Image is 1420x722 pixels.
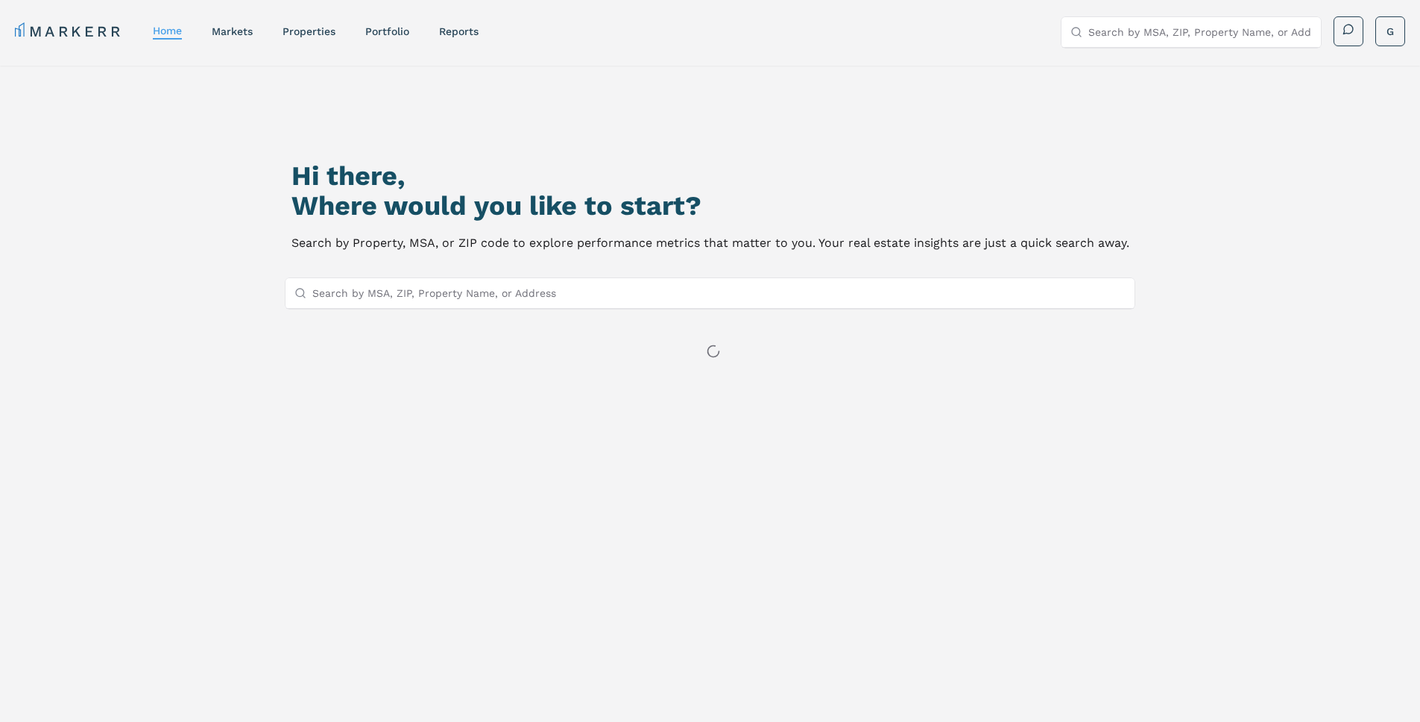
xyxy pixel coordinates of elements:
a: properties [283,25,335,37]
a: markets [212,25,253,37]
input: Search by MSA, ZIP, Property Name, or Address [312,278,1126,308]
input: Search by MSA, ZIP, Property Name, or Address [1088,17,1312,47]
a: Portfolio [365,25,409,37]
span: G [1386,24,1394,39]
a: reports [439,25,479,37]
p: Search by Property, MSA, or ZIP code to explore performance metrics that matter to you. Your real... [291,233,1129,254]
h1: Hi there, [291,161,1129,191]
a: home [153,25,182,37]
button: G [1375,16,1405,46]
h2: Where would you like to start? [291,191,1129,221]
a: MARKERR [15,21,123,42]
